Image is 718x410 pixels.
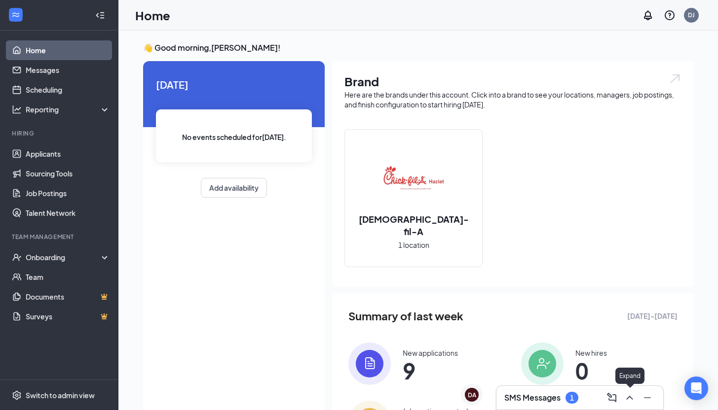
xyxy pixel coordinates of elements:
div: Open Intercom Messenger [684,376,708,400]
span: 9 [403,362,458,379]
button: ChevronUp [622,390,638,406]
span: [DATE] - [DATE] [627,310,678,321]
button: Add availability [201,178,267,198]
div: Switch to admin view [26,390,95,400]
svg: Collapse [95,10,105,20]
a: Messages [26,60,110,80]
a: DocumentsCrown [26,287,110,307]
div: Team Management [12,233,108,241]
button: Minimize [640,390,655,406]
h1: Brand [344,73,681,90]
div: Reporting [26,104,111,114]
div: 1 [570,394,574,402]
h2: [DEMOGRAPHIC_DATA]-fil-A [345,213,482,238]
div: DJ [688,11,695,19]
a: Sourcing Tools [26,164,110,183]
div: New hires [575,348,607,358]
img: open.6027fd2a22e1237b5b06.svg [669,73,681,84]
img: icon [521,342,564,385]
a: Team [26,267,110,287]
svg: Settings [12,390,22,400]
div: Hiring [12,129,108,137]
a: SurveysCrown [26,307,110,326]
svg: Minimize [642,392,653,404]
div: DA [468,391,476,399]
svg: UserCheck [12,252,22,262]
span: 0 [575,362,607,379]
svg: WorkstreamLogo [11,10,21,20]
span: No events scheduled for [DATE] . [182,132,286,142]
svg: ComposeMessage [606,392,618,404]
h1: Home [135,7,170,24]
a: Talent Network [26,203,110,223]
a: Scheduling [26,80,110,100]
svg: QuestionInfo [664,9,676,21]
h3: 👋 Good morning, [PERSON_NAME] ! [143,42,693,53]
h3: SMS Messages [504,392,561,403]
img: Chick-fil-A [382,146,445,209]
img: icon [348,342,391,385]
a: Job Postings [26,183,110,203]
span: [DATE] [156,77,312,92]
svg: Notifications [642,9,654,21]
button: ComposeMessage [604,390,620,406]
svg: Analysis [12,104,22,114]
svg: ChevronUp [624,392,636,404]
div: Here are the brands under this account. Click into a brand to see your locations, managers, job p... [344,90,681,109]
span: Summary of last week [348,307,463,325]
a: Home [26,40,110,60]
a: Applicants [26,144,110,164]
div: New applications [403,348,458,358]
div: Expand [615,368,644,384]
span: 1 location [398,239,429,250]
div: Onboarding [26,252,102,262]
